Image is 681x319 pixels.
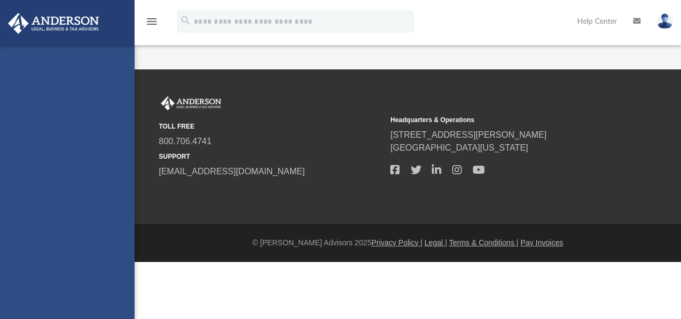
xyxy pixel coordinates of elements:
[159,122,383,131] small: TOLL FREE
[159,137,212,146] a: 800.706.4741
[449,238,518,247] a: Terms & Conditions |
[159,167,305,176] a: [EMAIL_ADDRESS][DOMAIN_NAME]
[521,238,563,247] a: Pay Invoices
[390,143,528,152] a: [GEOGRAPHIC_DATA][US_STATE]
[5,13,102,34] img: Anderson Advisors Platinum Portal
[159,96,223,110] img: Anderson Advisors Platinum Portal
[180,15,192,26] i: search
[390,130,546,139] a: [STREET_ADDRESS][PERSON_NAME]
[159,152,383,161] small: SUPPORT
[390,115,614,125] small: Headquarters & Operations
[657,13,673,29] img: User Pic
[135,237,681,249] div: © [PERSON_NAME] Advisors 2025
[145,15,158,28] i: menu
[371,238,423,247] a: Privacy Policy |
[145,20,158,28] a: menu
[425,238,447,247] a: Legal |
